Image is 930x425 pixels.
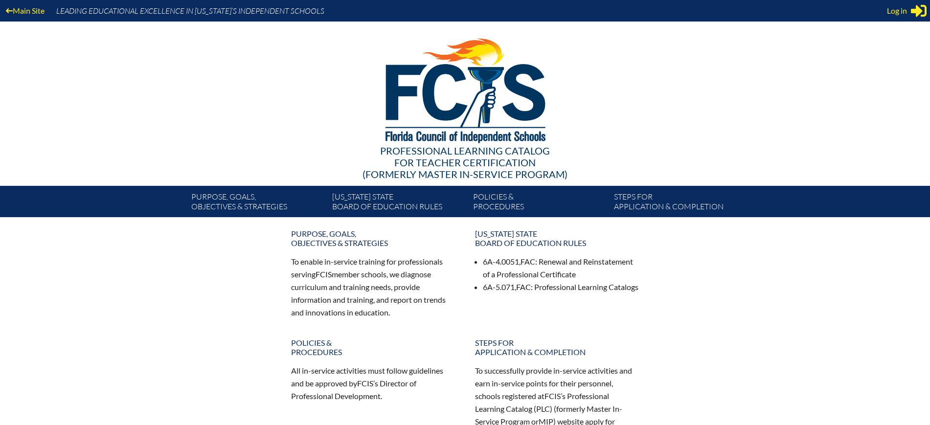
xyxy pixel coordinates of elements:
[887,5,907,17] span: Log in
[187,190,328,217] a: Purpose, goals,objectives & strategies
[911,3,927,19] svg: Sign in or register
[469,190,610,217] a: Policies &Procedures
[291,255,455,318] p: To enable in-service training for professionals serving member schools, we diagnose curriculum an...
[516,282,531,291] span: FAC
[357,379,373,388] span: FCIS
[291,364,455,403] p: All in-service activities must follow guidelines and be approved by ’s Director of Professional D...
[483,255,639,281] li: 6A-4.0051, : Renewal and Reinstatement of a Professional Certificate
[544,391,561,401] span: FCIS
[328,190,469,217] a: [US_STATE] StateBoard of Education rules
[394,157,536,168] span: for Teacher Certification
[285,334,461,360] a: Policies &Procedures
[536,404,550,413] span: PLC
[364,22,566,155] img: FCISlogo221.eps
[285,225,461,251] a: Purpose, goals,objectives & strategies
[469,334,645,360] a: Steps forapplication & completion
[610,190,751,217] a: Steps forapplication & completion
[521,257,535,266] span: FAC
[316,269,332,279] span: FCIS
[2,4,48,17] a: Main Site
[483,281,639,293] li: 6A-5.071, : Professional Learning Catalogs
[183,145,747,180] div: Professional Learning Catalog (formerly Master In-service Program)
[469,225,645,251] a: [US_STATE] StateBoard of Education rules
